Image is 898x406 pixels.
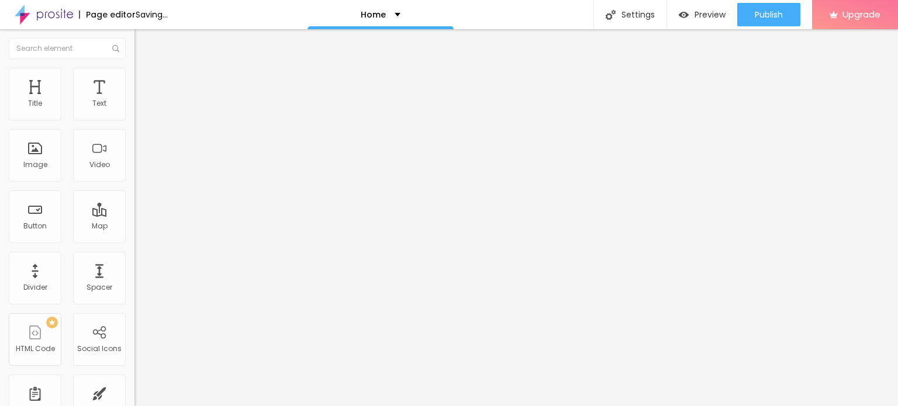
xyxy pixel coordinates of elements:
[737,3,800,26] button: Publish
[87,283,112,292] div: Spacer
[92,222,108,230] div: Map
[23,222,47,230] div: Button
[92,99,106,107] div: Text
[606,10,616,20] img: Icone
[9,38,126,59] input: Search element
[679,10,689,20] img: view-1.svg
[695,10,726,19] span: Preview
[134,29,898,406] iframe: Editor
[79,11,136,19] div: Page editor
[23,283,47,292] div: Divider
[112,45,119,52] img: Icone
[16,345,55,353] div: HTML Code
[89,161,110,169] div: Video
[23,161,47,169] div: Image
[136,11,168,19] div: Saving...
[361,11,386,19] p: Home
[28,99,42,107] div: Title
[77,345,122,353] div: Social Icons
[667,3,737,26] button: Preview
[755,10,783,19] span: Publish
[842,9,880,19] span: Upgrade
